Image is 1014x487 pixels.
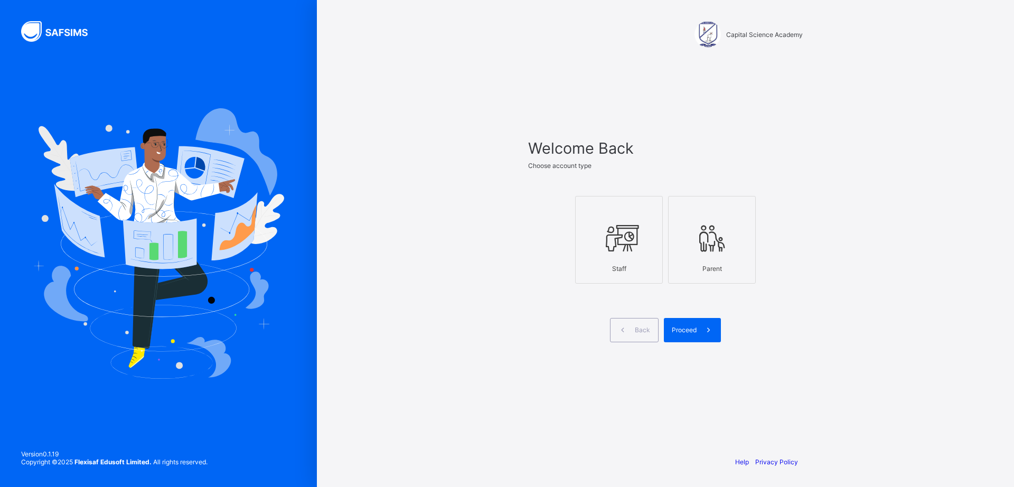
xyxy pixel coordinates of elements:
[21,458,208,466] span: Copyright © 2025 All rights reserved.
[672,326,697,334] span: Proceed
[528,162,591,170] span: Choose account type
[21,450,208,458] span: Version 0.1.19
[74,458,152,466] strong: Flexisaf Edusoft Limited.
[33,108,284,379] img: Hero Image
[755,458,798,466] a: Privacy Policy
[528,139,803,157] span: Welcome Back
[674,259,750,278] div: Parent
[726,31,803,39] span: Capital Science Academy
[21,21,100,42] img: SAFSIMS Logo
[581,259,657,278] div: Staff
[735,458,749,466] a: Help
[635,326,650,334] span: Back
